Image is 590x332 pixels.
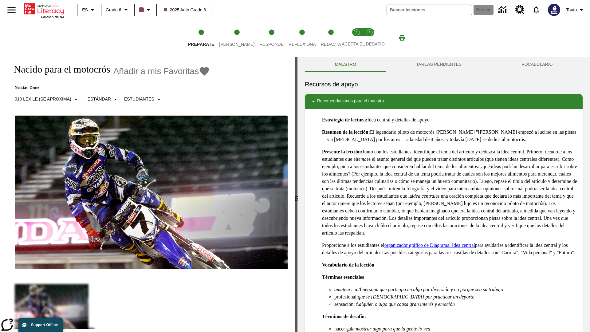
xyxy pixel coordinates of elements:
button: Añadir a mis Favoritas - Nacido para el motocrós [113,66,210,77]
span: Prepárate [188,42,214,47]
span: Redacta [321,42,341,47]
button: Prepárate step 1 of 5 [183,21,219,55]
span: 2025 Auto Grade 6 [164,7,206,13]
div: Recomendaciones para el maestro [305,94,583,109]
div: activity [297,57,590,332]
em: mostrar algo para que la gente lo vea [356,326,430,331]
strong: Vocabulario de la lección [322,262,375,267]
li: sensación: f. [334,301,578,308]
p: Junto con los estudiantes, identifique el tema del artículo y deduzca la idea central. Primero, r... [322,148,578,237]
text: 2 [369,31,370,34]
li: : m./f. [334,286,578,293]
button: Grado: Grado 6, Elige un grado [103,4,132,15]
div: Pulsa la tecla de intro o la barra espaciadora y luego presiona las flechas de derecha e izquierd... [295,57,297,332]
div: Portada [24,2,64,19]
button: Support Offline [18,318,63,332]
button: Acepta el desafío lee step 1 of 2 [348,21,366,55]
button: Reflexiona step 4 of 5 [284,21,321,55]
strong: Términos esenciales [322,275,364,280]
p: Estándar [88,96,111,102]
p: Idea central y detalles de apoyo [322,116,578,124]
span: Support Offline [31,323,58,327]
h6: Recursos de apoyo [305,79,583,89]
button: VOCABULARIO [492,57,583,72]
button: Perfil/Configuración [564,4,588,15]
span: Tauto [566,7,577,13]
button: Imprimir [392,32,412,43]
strong: Términos de desafío: [322,314,366,319]
button: Redacta step 5 of 5 [316,21,346,55]
span: ACEPTA EL DESAFÍO [342,41,385,46]
button: Seleccione Lexile, 910 Lexile (Se aproxima) [12,94,82,105]
h1: Nacido para el motocrós [7,64,110,75]
span: Responde [259,42,284,47]
em: persona que participa en algo por diversión y no porque sea su trabajo [363,287,503,292]
em: tema [357,156,367,162]
span: [PERSON_NAME] [219,42,254,47]
p: Proporcione a los estudiantes el para ayudarles a identificar la idea central y los detalles de a... [322,242,578,256]
a: organizador gráfico de Diagrama: Idea central [384,243,475,248]
span: Edición de NJ [41,15,64,19]
button: Seleccionar estudiante [122,94,165,105]
strong: Estrategia de lectura: [322,117,368,122]
span: ES [82,7,88,13]
a: Centro de información [495,2,512,18]
strong: Presente la lección: [322,149,362,154]
span: Reflexiona [289,42,316,47]
button: Acepta el desafío contesta step 2 of 2 [361,21,379,55]
button: TAREAS PENDIENTES [386,57,491,72]
a: Centro de recursos, Se abrirá en una pestaña nueva. [512,2,528,18]
input: Buscar campo [387,5,472,15]
div: Instructional Panel Tabs [305,57,583,72]
span: Grado 6 [106,7,121,13]
p: Recomendaciones para el maestro [317,98,384,105]
img: El corredor de motocrós James Stewart vuela por los aires en su motocicleta de montaña [15,116,288,269]
a: Notificaciones [528,2,544,18]
text: 1 [356,31,357,34]
em: amateur [334,287,351,292]
button: Tipo de apoyo, Estándar [85,94,122,105]
em: que le [DEMOGRAPHIC_DATA] por practicar un deporte [358,294,474,299]
button: Escoja un nuevo avatar [544,2,564,18]
button: Abrir el menú lateral [2,1,21,19]
p: Estudiantes [124,96,154,102]
button: Lenguaje: ES, Selecciona un idioma [79,4,99,15]
p: Noticias: Gente [7,85,210,90]
em: idea central [412,193,435,199]
p: 910 Lexile (Se aproxima) [15,96,71,102]
button: Maestro [305,57,386,72]
img: Avatar [548,4,560,16]
span: Añadir a mis Favoritas [113,66,199,76]
p: El legendario piloto de motocrós [PERSON_NAME] "[PERSON_NAME] empezó a lucirse en las pistas —y a... [322,128,578,143]
em: alguien o algo que causa gran interés y emoción [359,302,455,307]
button: Lee step 2 of 5 [214,21,259,55]
button: Responde step 3 of 5 [254,21,289,55]
strong: Resumen de la lección: [322,129,370,135]
li: profesional: [334,293,578,301]
button: El color de la clase es café oscuro. Cambiar el color de la clase. [136,4,155,15]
